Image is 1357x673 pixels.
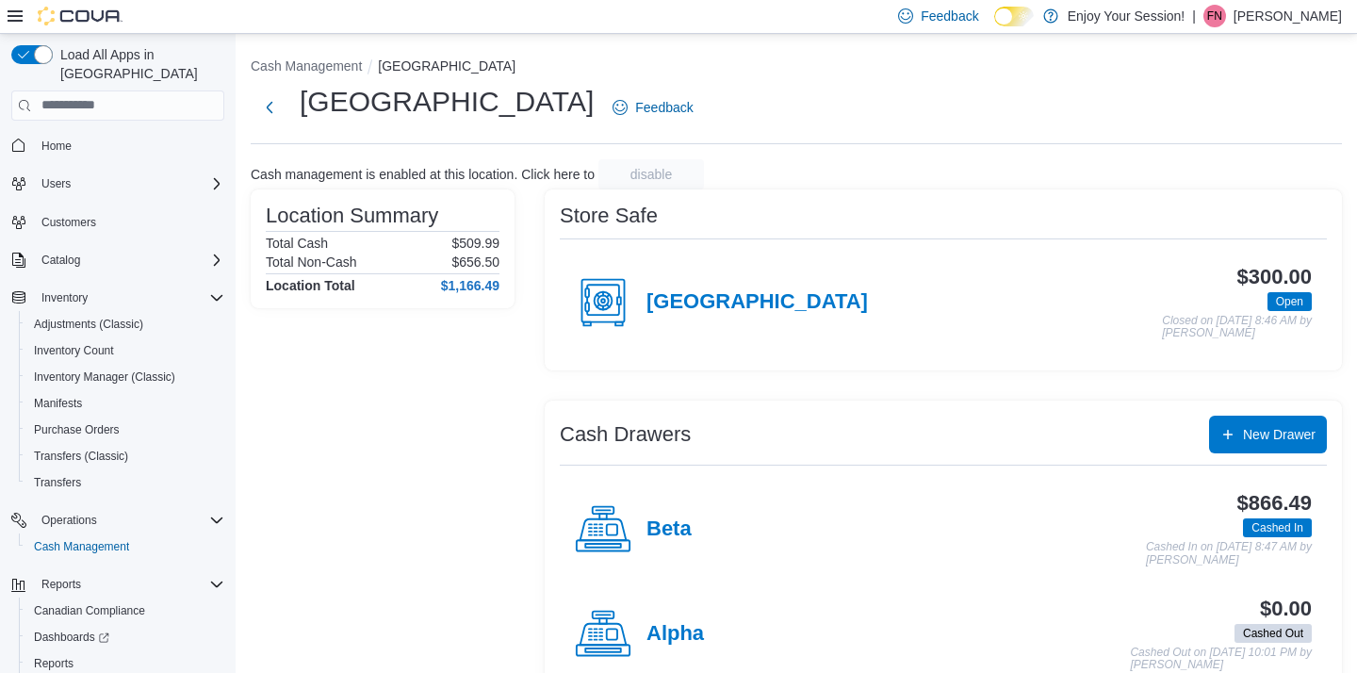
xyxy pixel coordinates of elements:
h4: Alpha [646,622,704,647]
span: New Drawer [1243,425,1316,444]
button: Inventory [4,285,232,311]
button: Inventory Manager (Classic) [19,364,232,390]
span: Purchase Orders [26,419,224,441]
h3: $300.00 [1237,266,1312,288]
button: Catalog [4,247,232,273]
a: Transfers (Classic) [26,445,136,468]
button: Reports [34,573,89,596]
a: Customers [34,211,104,234]
span: Purchase Orders [34,422,120,437]
span: Feedback [921,7,978,25]
button: Cash Management [19,533,232,560]
h4: Location Total [266,278,355,293]
span: Dark Mode [994,26,995,27]
a: Canadian Compliance [26,599,153,622]
span: Inventory [41,290,88,305]
span: Cashed Out [1243,625,1303,642]
button: Cash Management [251,58,362,74]
button: Home [4,132,232,159]
span: Open [1267,292,1312,311]
a: Home [34,135,79,157]
h4: $1,166.49 [441,278,499,293]
button: Inventory [34,287,95,309]
span: Adjustments (Classic) [34,317,143,332]
span: Users [34,172,224,195]
span: Canadian Compliance [26,599,224,622]
span: Customers [41,215,96,230]
span: Load All Apps in [GEOGRAPHIC_DATA] [53,45,224,83]
button: Adjustments (Classic) [19,311,232,337]
p: $509.99 [451,236,499,251]
button: Users [34,172,78,195]
span: Transfers [26,471,224,494]
span: Cash Management [26,535,224,558]
span: Operations [41,513,97,528]
span: disable [630,165,672,184]
span: Transfers (Classic) [26,445,224,468]
a: Manifests [26,392,90,415]
h3: $866.49 [1237,492,1312,515]
h4: [GEOGRAPHIC_DATA] [646,290,868,315]
span: Catalog [34,249,224,271]
span: Cashed Out [1234,624,1312,643]
span: Dashboards [26,626,224,648]
h1: [GEOGRAPHIC_DATA] [300,83,594,121]
a: Dashboards [19,624,232,650]
a: Cash Management [26,535,137,558]
span: Inventory [34,287,224,309]
nav: An example of EuiBreadcrumbs [251,57,1342,79]
p: Enjoy Your Session! [1068,5,1185,27]
span: Feedback [635,98,693,117]
a: Transfers [26,471,89,494]
button: disable [598,159,704,189]
div: Fabio Nocita [1203,5,1226,27]
span: Reports [41,577,81,592]
h3: Store Safe [560,205,658,227]
span: Cashed In [1243,518,1312,537]
button: New Drawer [1209,416,1327,453]
input: Dark Mode [994,7,1034,26]
span: Inventory Count [34,343,114,358]
button: Transfers (Classic) [19,443,232,469]
span: Inventory Manager (Classic) [34,369,175,385]
span: Cash Management [34,539,129,554]
span: Transfers [34,475,81,490]
h6: Total Cash [266,236,328,251]
p: [PERSON_NAME] [1234,5,1342,27]
span: Inventory Count [26,339,224,362]
span: Manifests [26,392,224,415]
img: Cova [38,7,123,25]
p: Cash management is enabled at this location. Click here to [251,167,595,182]
span: Manifests [34,396,82,411]
p: Cashed Out on [DATE] 10:01 PM by [PERSON_NAME] [1130,647,1312,672]
a: Dashboards [26,626,117,648]
p: | [1192,5,1196,27]
button: Transfers [19,469,232,496]
button: Inventory Count [19,337,232,364]
h3: Cash Drawers [560,423,691,446]
span: Home [34,134,224,157]
button: Operations [34,509,105,532]
span: Users [41,176,71,191]
span: Cashed In [1251,519,1303,536]
button: [GEOGRAPHIC_DATA] [378,58,515,74]
span: FN [1207,5,1222,27]
button: Next [251,89,288,126]
button: Reports [4,571,232,598]
h6: Total Non-Cash [266,254,357,270]
button: Manifests [19,390,232,417]
span: Reports [34,573,224,596]
h4: Beta [646,517,692,542]
span: Dashboards [34,630,109,645]
span: Inventory Manager (Classic) [26,366,224,388]
a: Inventory Count [26,339,122,362]
span: Reports [34,656,74,671]
button: Purchase Orders [19,417,232,443]
span: Canadian Compliance [34,603,145,618]
a: Purchase Orders [26,419,127,441]
button: Operations [4,507,232,533]
span: Customers [34,210,224,234]
span: Home [41,139,72,154]
span: Adjustments (Classic) [26,313,224,336]
span: Catalog [41,253,80,268]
